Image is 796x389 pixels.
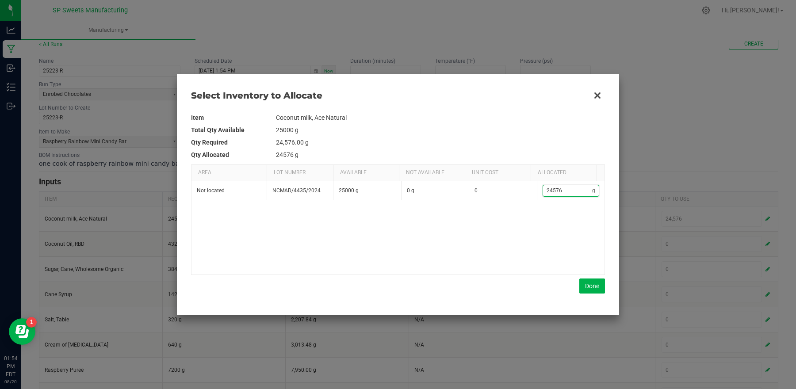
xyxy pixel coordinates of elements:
[274,169,306,176] span: Lot Number
[333,181,401,200] td: 25000 g
[191,111,276,124] th: Item
[469,181,537,200] td: 0
[276,149,605,161] td: 24576 g
[579,278,605,294] button: Done
[26,317,37,328] iframe: Resource center unread badge
[588,86,607,105] button: Close
[191,136,276,149] th: Qty Required
[276,136,605,149] td: 24,576.00 g
[276,111,605,124] td: Coconut milk, Ace Natural
[191,165,605,275] div: Data table
[198,169,211,176] span: Area
[472,169,498,176] span: Unit Cost
[340,169,367,176] span: Available
[197,187,225,194] span: Not located
[191,124,276,136] th: Total Qty Available
[191,149,276,161] th: Qty Allocated
[267,181,333,200] td: NCMAD/4435/2024
[538,169,566,176] span: Allocated
[592,187,599,194] span: g
[276,124,605,136] td: 25000 g
[406,169,444,176] span: Not Available
[9,318,35,345] iframe: Resource center
[191,89,588,102] span: Select Inventory to Allocate
[401,181,469,200] td: 0 g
